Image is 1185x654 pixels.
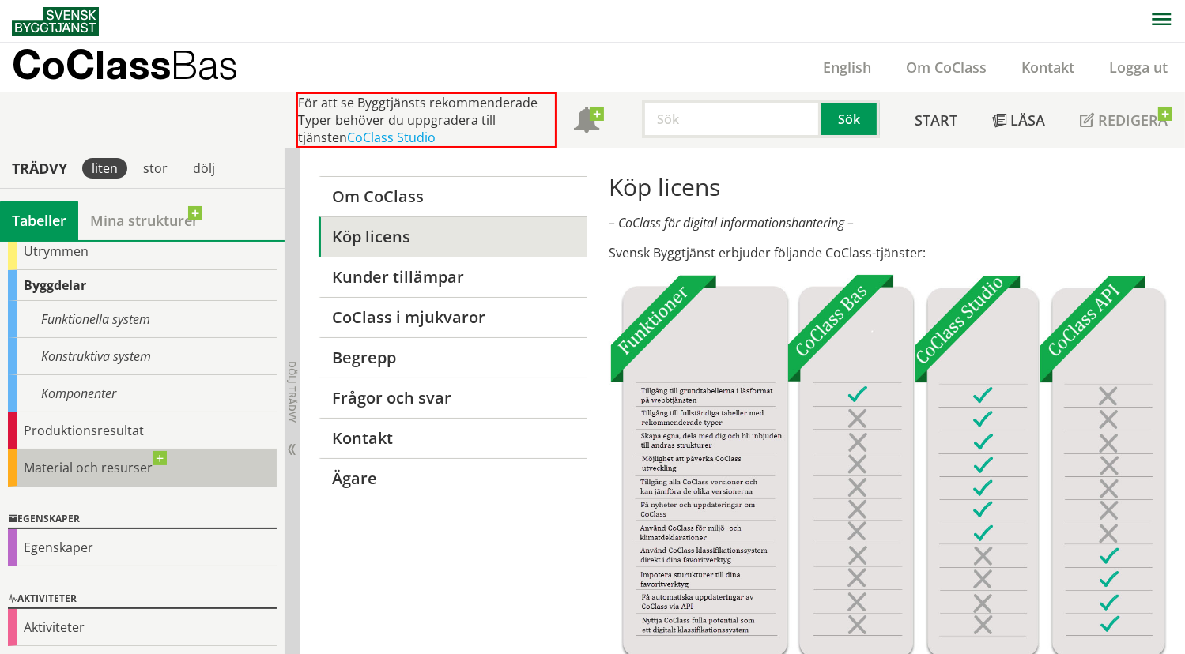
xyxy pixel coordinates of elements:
div: Material och resurser [8,449,277,487]
div: Egenskaper [8,510,277,529]
a: Mina strukturer [78,201,210,240]
div: Konstruktiva system [8,338,277,375]
div: Produktionsresultat [8,412,277,449]
div: Utrymmen [8,233,277,270]
div: Trädvy [3,160,76,177]
div: dölj [183,158,225,179]
a: Begrepp [319,337,587,378]
a: Kunder tillämpar [319,257,587,297]
span: Start [915,111,957,130]
a: Om CoClass [889,58,1004,77]
h1: Köp licens [609,173,1167,201]
a: Läsa [975,92,1062,148]
div: Komponenter [8,375,277,412]
p: CoClass [12,55,238,73]
div: liten [82,158,127,179]
em: – CoClass för digital informationshantering – [609,214,854,231]
span: Notifikationer [574,109,599,134]
p: Svensk Byggtjänst erbjuder följande CoClass-tjänster: [609,244,1167,261]
div: Byggdelar [8,270,277,301]
a: CoClassBas [12,43,272,92]
div: Aktiviteter [8,590,277,609]
a: Start [897,92,975,148]
div: Funktionella system [8,301,277,338]
input: Sök [642,100,821,138]
a: Logga ut [1092,58,1185,77]
button: Sök [821,100,880,138]
a: CoClass Studio [347,129,436,146]
span: Läsa [1010,111,1045,130]
a: Redigera [1062,92,1185,148]
a: Frågor och svar [319,378,587,418]
img: Svensk Byggtjänst [12,7,99,36]
a: Om CoClass [319,176,587,216]
div: För att se Byggtjänsts rekommenderade Typer behöver du uppgradera till tjänsten [296,92,557,148]
a: CoClass i mjukvaror [319,297,587,337]
div: Aktiviteter [8,609,277,646]
a: Köp licens [319,216,587,257]
span: Dölj trädvy [285,361,299,423]
div: Egenskaper [8,529,277,566]
div: stor [134,158,177,179]
a: Kontakt [1004,58,1092,77]
a: Ägare [319,458,587,498]
a: English [806,58,889,77]
a: Kontakt [319,418,587,458]
span: Redigera [1098,111,1168,130]
span: Bas [171,41,238,88]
